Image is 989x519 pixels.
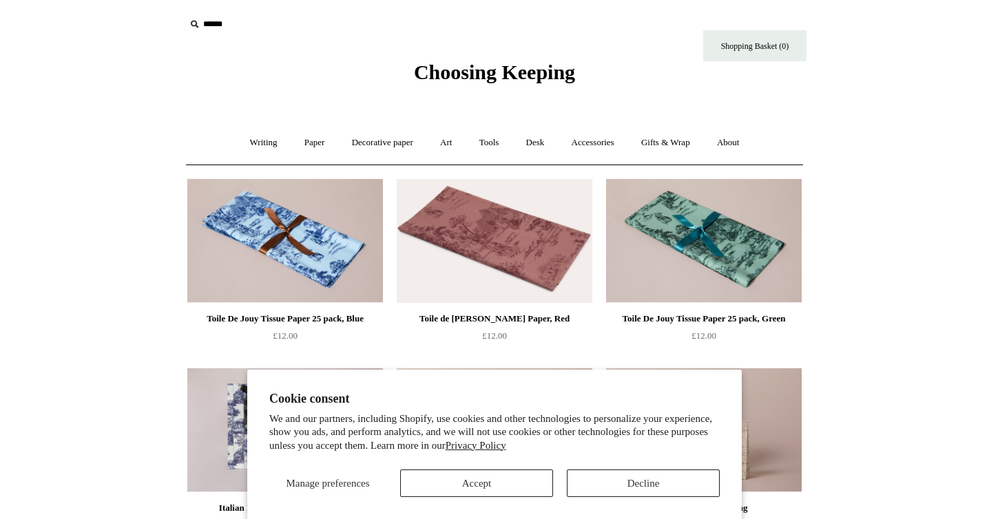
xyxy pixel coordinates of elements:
[397,179,592,303] img: Toile de Jouy Tissue Paper, Red
[567,469,720,497] button: Decline
[238,125,290,161] a: Writing
[187,179,383,303] a: Toile De Jouy Tissue Paper 25 pack, Blue Toile De Jouy Tissue Paper 25 pack, Blue
[400,469,553,497] button: Accept
[273,330,298,341] span: £12.00
[467,125,512,161] a: Tools
[514,125,557,161] a: Desk
[705,125,752,161] a: About
[397,368,592,492] img: Blue Floral Gift Bag
[606,368,802,492] img: Gold Brocade Gift Bag
[703,30,806,61] a: Shopping Basket (0)
[482,330,507,341] span: £12.00
[269,392,720,406] h2: Cookie consent
[397,310,592,367] a: Toile de [PERSON_NAME] Paper, Red £12.00
[691,330,716,341] span: £12.00
[606,368,802,492] a: Gold Brocade Gift Bag Gold Brocade Gift Bag
[559,125,627,161] a: Accessories
[606,179,802,303] img: Toile De Jouy Tissue Paper 25 pack, Green
[340,125,426,161] a: Decorative paper
[187,310,383,367] a: Toile De Jouy Tissue Paper 25 pack, Blue £12.00
[400,310,589,327] div: Toile de [PERSON_NAME] Paper, Red
[269,469,386,497] button: Manage preferences
[187,368,383,492] a: Italian Decorative Gift Bags, Blues Italian Decorative Gift Bags, Blues
[187,179,383,303] img: Toile De Jouy Tissue Paper 25 pack, Blue
[191,500,379,516] div: Italian Decorative Gift Bags, Blues
[610,310,798,327] div: Toile De Jouy Tissue Paper 25 pack, Green
[414,61,575,83] span: Choosing Keeping
[428,125,464,161] a: Art
[446,440,506,451] a: Privacy Policy
[397,368,592,492] a: Blue Floral Gift Bag Blue Floral Gift Bag
[286,478,369,489] span: Manage preferences
[397,179,592,303] a: Toile de Jouy Tissue Paper, Red Toile de Jouy Tissue Paper, Red
[606,310,802,367] a: Toile De Jouy Tissue Paper 25 pack, Green £12.00
[629,125,702,161] a: Gifts & Wrap
[187,368,383,492] img: Italian Decorative Gift Bags, Blues
[269,412,720,453] p: We and our partners, including Shopify, use cookies and other technologies to personalize your ex...
[191,310,379,327] div: Toile De Jouy Tissue Paper 25 pack, Blue
[606,179,802,303] a: Toile De Jouy Tissue Paper 25 pack, Green Toile De Jouy Tissue Paper 25 pack, Green
[292,125,337,161] a: Paper
[414,72,575,81] a: Choosing Keeping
